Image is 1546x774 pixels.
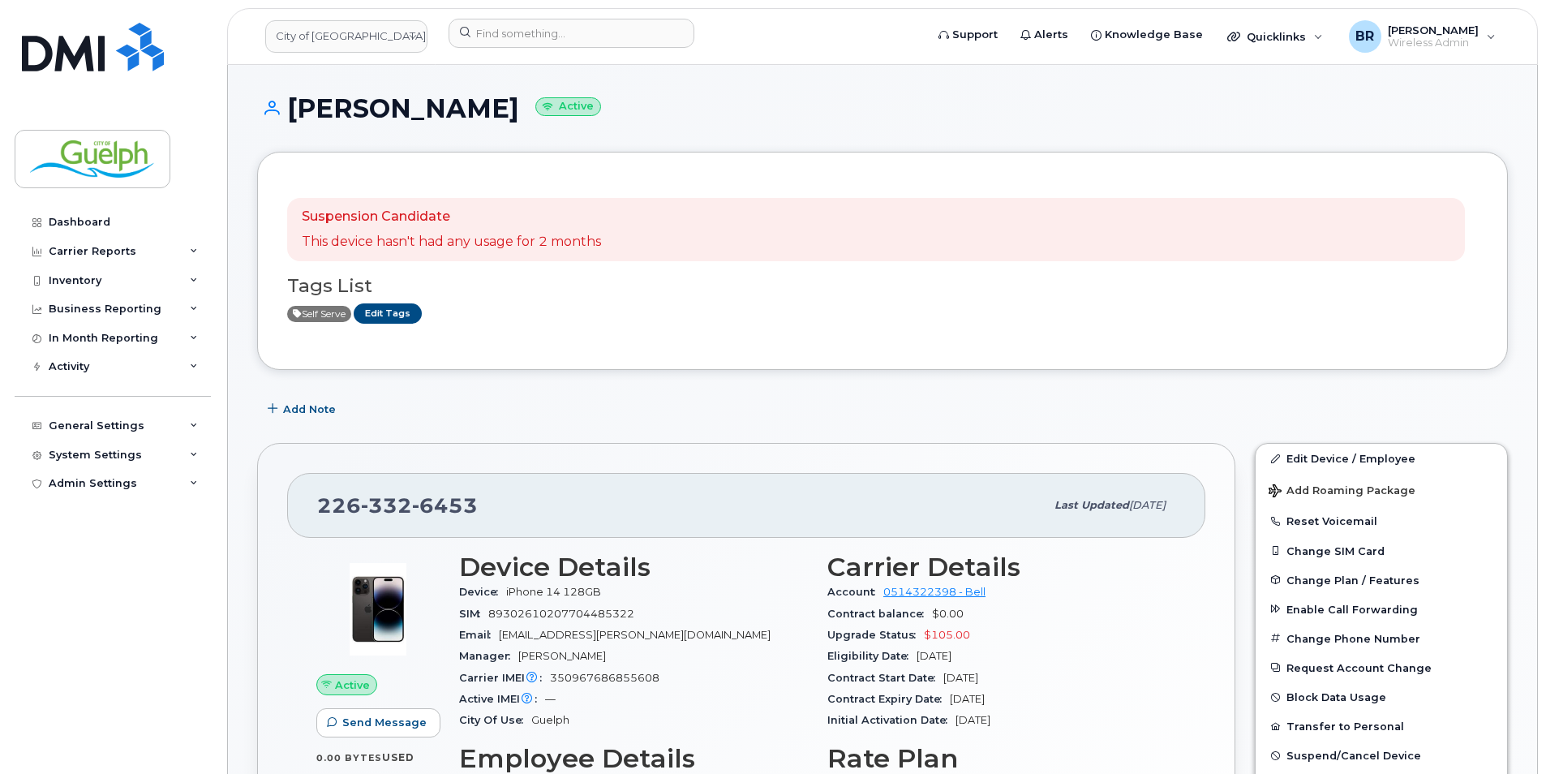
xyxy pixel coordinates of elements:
span: Email [459,629,499,641]
button: Request Account Change [1256,653,1507,682]
span: 0.00 Bytes [316,752,382,763]
span: Enable Call Forwarding [1286,603,1418,615]
small: Active [535,97,601,116]
button: Block Data Usage [1256,682,1507,712]
span: [DATE] [956,714,990,726]
h3: Tags List [287,276,1478,296]
p: This device hasn't had any usage for 2 months [302,233,601,252]
span: Contract Start Date [827,672,943,684]
span: Initial Activation Date [827,714,956,726]
button: Enable Call Forwarding [1256,595,1507,624]
h1: [PERSON_NAME] [257,94,1508,123]
a: 0514322398 - Bell [883,586,986,598]
span: Carrier IMEI [459,672,550,684]
h3: Employee Details [459,744,808,773]
span: 6453 [412,493,478,518]
span: used [382,751,414,763]
span: — [545,693,556,705]
span: Change Plan / Features [1286,574,1419,586]
span: Add Roaming Package [1269,484,1415,500]
button: Transfer to Personal [1256,712,1507,741]
span: [DATE] [917,650,951,662]
span: Guelph [531,714,569,726]
span: Last updated [1054,499,1129,511]
span: 226 [317,493,478,518]
span: Send Message [342,715,427,730]
span: $0.00 [932,608,964,620]
span: [DATE] [943,672,978,684]
span: iPhone 14 128GB [506,586,601,598]
a: Edit Tags [354,303,422,324]
span: Contract balance [827,608,932,620]
span: 89302610207704485322 [488,608,634,620]
button: Send Message [316,708,440,737]
span: Eligibility Date [827,650,917,662]
button: Add Roaming Package [1256,473,1507,506]
h3: Device Details [459,553,808,582]
span: Manager [459,650,518,662]
span: Active [287,306,351,322]
span: 350967686855608 [550,672,659,684]
button: Add Note [257,394,350,424]
span: [PERSON_NAME] [518,650,606,662]
button: Reset Voicemail [1256,506,1507,535]
span: [DATE] [1129,499,1166,511]
button: Suspend/Cancel Device [1256,741,1507,770]
p: Suspension Candidate [302,208,601,226]
span: Suspend/Cancel Device [1286,750,1421,762]
span: Contract Expiry Date [827,693,950,705]
span: $105.00 [924,629,970,641]
h3: Carrier Details [827,553,1176,582]
span: [EMAIL_ADDRESS][PERSON_NAME][DOMAIN_NAME] [499,629,771,641]
span: Account [827,586,883,598]
button: Change Plan / Features [1256,565,1507,595]
span: Device [459,586,506,598]
span: SIM [459,608,488,620]
button: Change SIM Card [1256,536,1507,565]
a: Edit Device / Employee [1256,444,1507,473]
h3: Rate Plan [827,744,1176,773]
img: image20231002-3703462-njx0qo.jpeg [329,561,427,658]
span: City Of Use [459,714,531,726]
span: [DATE] [950,693,985,705]
span: 332 [361,493,412,518]
span: Upgrade Status [827,629,924,641]
span: Add Note [283,402,336,417]
span: Active [335,677,370,693]
button: Change Phone Number [1256,624,1507,653]
span: Active IMEI [459,693,545,705]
